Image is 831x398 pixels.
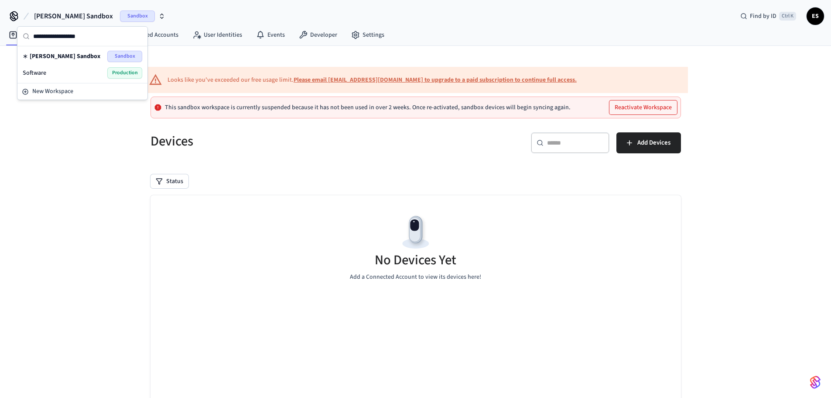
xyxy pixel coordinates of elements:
a: Devices [2,27,47,43]
h5: Devices [150,132,410,150]
button: Status [150,174,188,188]
a: Settings [344,27,391,43]
a: Developer [292,27,344,43]
div: Looks like you've exceeded our free usage limit. [168,76,577,85]
p: This sandbox workspace is currently suspended because it has not been used in over 2 weeks. Once ... [165,104,571,111]
button: ES [807,7,824,25]
a: User Identities [185,27,249,43]
span: [PERSON_NAME] Sandbox [30,52,100,61]
button: New Workspace [18,84,147,99]
span: Sandbox [107,51,142,62]
span: Add Devices [637,137,670,149]
a: Please email [EMAIL_ADDRESS][DOMAIN_NAME] to upgrade to a paid subscription to continue full access. [294,76,577,84]
h5: No Devices Yet [375,251,456,269]
img: SeamLogoGradient.69752ec5.svg [810,375,821,389]
button: Reactivate Workspace [609,100,677,114]
span: ES [807,8,823,24]
span: Ctrl K [779,12,796,21]
a: Events [249,27,292,43]
div: Find by IDCtrl K [733,8,803,24]
span: New Workspace [32,87,73,96]
p: Add a Connected Account to view its devices here! [350,273,481,282]
span: Sandbox [120,10,155,22]
span: Find by ID [750,12,776,21]
span: Production [107,67,142,79]
img: Devices Empty State [396,213,435,252]
button: Add Devices [616,132,681,153]
div: Suggestions [17,46,147,83]
span: [PERSON_NAME] Sandbox [34,11,113,21]
span: Software [23,69,46,77]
